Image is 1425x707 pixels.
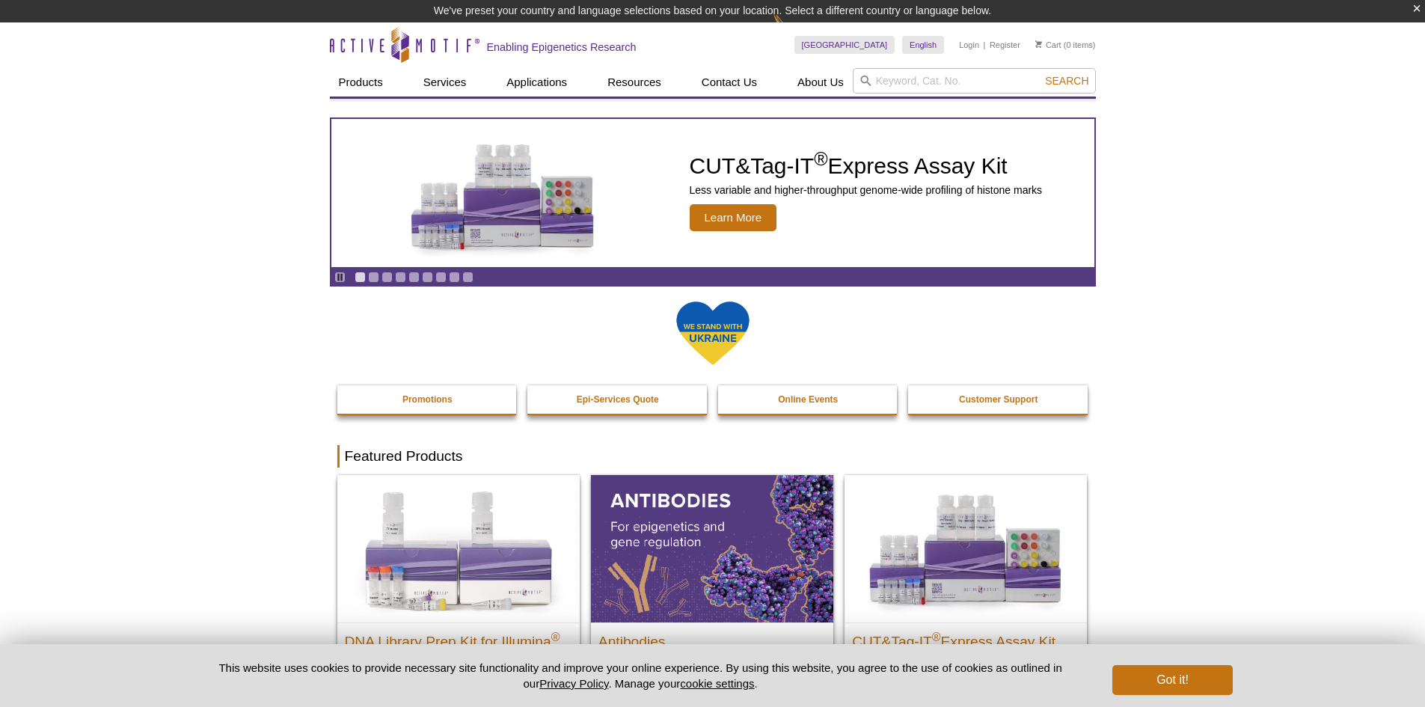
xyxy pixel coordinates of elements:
a: Go to slide 4 [395,272,406,283]
button: Got it! [1112,665,1232,695]
a: Contact Us [693,68,766,97]
a: Go to slide 3 [381,272,393,283]
a: About Us [788,68,853,97]
a: Customer Support [908,385,1089,414]
img: Your Cart [1035,40,1042,48]
button: cookie settings [680,677,754,690]
a: Go to slide 7 [435,272,447,283]
a: Online Events [718,385,899,414]
img: DNA Library Prep Kit for Illumina [337,475,580,622]
a: CUT&Tag-IT® Express Assay Kit CUT&Tag-IT®Express Assay Kit Less variable and higher-throughput ge... [845,475,1087,702]
h2: Featured Products [337,445,1088,468]
sup: ® [932,630,941,643]
a: Go to slide 2 [368,272,379,283]
li: (0 items) [1035,36,1096,54]
img: All Antibodies [591,475,833,622]
h2: CUT&Tag-IT Express Assay Kit [852,627,1079,649]
strong: Promotions [402,394,453,405]
sup: ® [814,148,827,169]
h2: CUT&Tag-IT Express Assay Kit [690,155,1043,177]
img: CUT&Tag-IT® Express Assay Kit [845,475,1087,622]
a: All Antibodies Antibodies Application-tested antibodies for ChIP, CUT&Tag, and CUT&RUN. [591,475,833,702]
a: CUT&Tag-IT Express Assay Kit CUT&Tag-IT®Express Assay Kit Less variable and higher-throughput gen... [331,119,1094,267]
img: We Stand With Ukraine [675,300,750,367]
a: Register [990,40,1020,50]
a: Login [959,40,979,50]
a: Cart [1035,40,1061,50]
a: Privacy Policy [539,677,608,690]
input: Keyword, Cat. No. [853,68,1096,94]
a: English [902,36,944,54]
a: Resources [598,68,670,97]
li: | [984,36,986,54]
a: Services [414,68,476,97]
a: [GEOGRAPHIC_DATA] [794,36,895,54]
img: Change Here [773,11,812,46]
a: Products [330,68,392,97]
strong: Customer Support [959,394,1038,405]
sup: ® [551,630,560,643]
h2: DNA Library Prep Kit for Illumina [345,627,572,649]
a: Toggle autoplay [334,272,346,283]
a: Go to slide 6 [422,272,433,283]
strong: Epi-Services Quote [577,394,659,405]
h2: Enabling Epigenetics Research [487,40,637,54]
img: CUT&Tag-IT Express Assay Kit [379,111,626,275]
p: This website uses cookies to provide necessary site functionality and improve your online experie... [193,660,1088,691]
a: Go to slide 5 [408,272,420,283]
span: Learn More [690,204,777,231]
a: Epi-Services Quote [527,385,708,414]
h2: Antibodies [598,627,826,649]
span: Search [1045,75,1088,87]
strong: Online Events [778,394,838,405]
article: CUT&Tag-IT Express Assay Kit [331,119,1094,267]
a: Go to slide 9 [462,272,474,283]
a: Go to slide 1 [355,272,366,283]
button: Search [1041,74,1093,88]
a: Go to slide 8 [449,272,460,283]
p: Less variable and higher-throughput genome-wide profiling of histone marks [690,183,1043,197]
a: Applications [497,68,576,97]
a: Promotions [337,385,518,414]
